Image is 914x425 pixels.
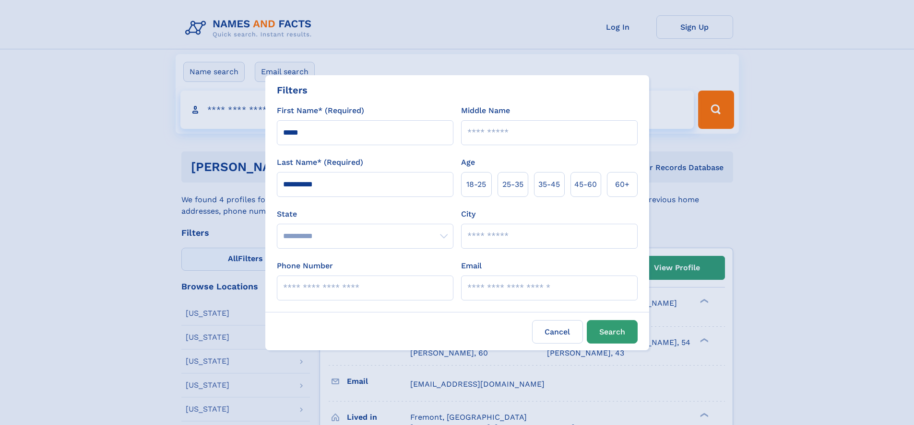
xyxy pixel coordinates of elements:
label: Phone Number [277,260,333,272]
label: Email [461,260,482,272]
label: Middle Name [461,105,510,116]
span: 18‑25 [466,179,486,190]
label: Cancel [532,320,583,344]
button: Search [587,320,638,344]
span: 45‑60 [574,179,597,190]
span: 25‑35 [502,179,523,190]
label: State [277,208,453,220]
label: First Name* (Required) [277,105,364,116]
span: 60+ [615,179,629,190]
label: Last Name* (Required) [277,157,363,168]
span: 35‑45 [538,179,560,190]
label: City [461,208,475,220]
label: Age [461,157,475,168]
div: Filters [277,83,308,97]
